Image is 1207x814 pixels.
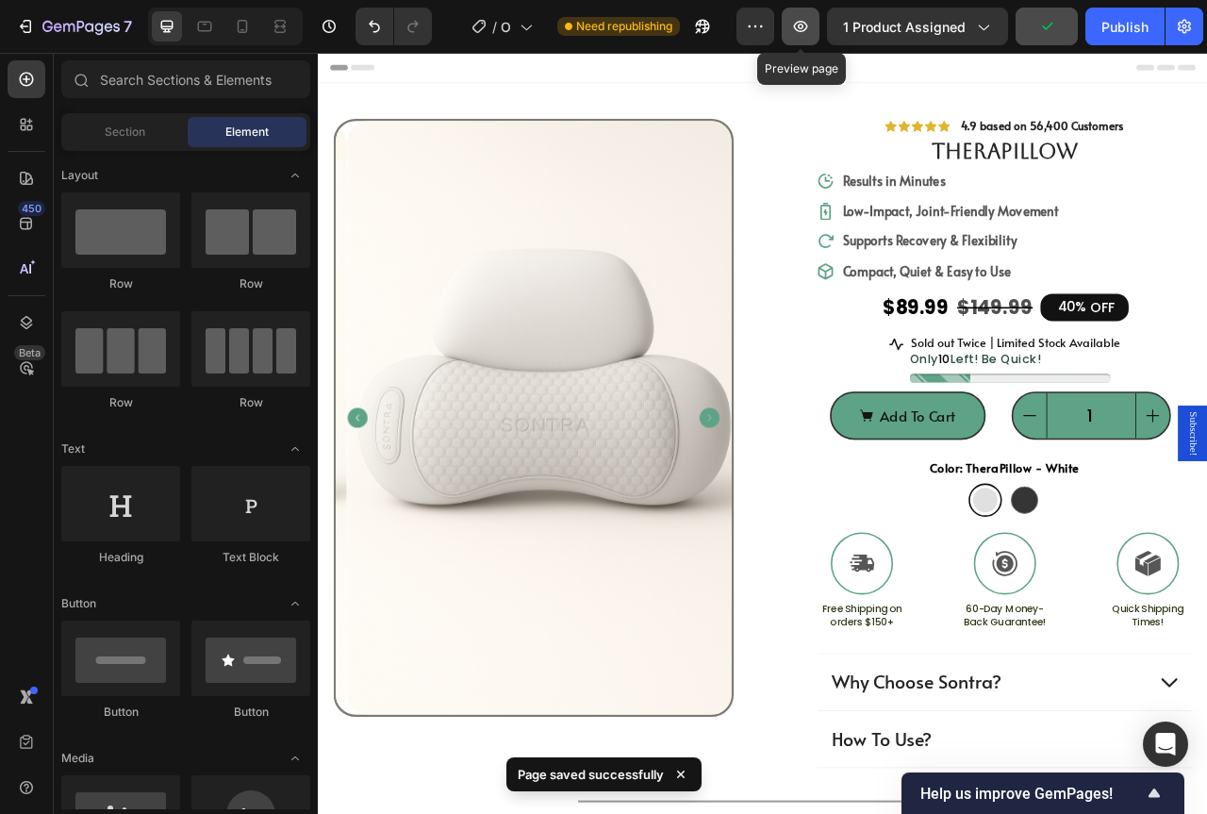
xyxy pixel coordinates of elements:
[18,201,45,216] div: 450
[576,18,672,35] span: Need republishing
[716,307,802,343] div: $89.99
[61,440,85,457] span: Text
[280,743,310,773] span: Toggle open
[667,227,888,250] strong: Supports Recovery & Flexibility
[884,433,926,490] button: decrement
[8,8,141,45] button: 7
[636,701,748,733] p: Free Shipping on orders $150+
[1101,17,1149,37] div: Publish
[191,704,310,721] div: Button
[61,704,180,721] div: Button
[492,17,497,37] span: /
[810,304,910,347] div: $149.99
[714,450,811,473] div: Add to cart
[926,433,1040,490] input: quantity
[61,167,98,184] span: Layout
[225,124,269,141] span: Element
[667,190,942,214] p: Low-Impact, Joint-Friendly Movement
[61,750,94,767] span: Media
[518,765,664,784] p: Page saved successfully
[355,8,432,45] div: Undo/Redo
[920,782,1166,805] button: Show survey - Help us improve GemPages!
[752,380,920,401] p: Only Left! Be Quick!
[1143,722,1188,767] div: Open Intercom Messenger
[61,595,96,612] span: Button
[999,701,1111,733] p: Quick Shipping Times!
[61,60,310,98] input: Search Sections & Elements
[280,434,310,464] span: Toggle open
[651,431,848,492] button: Add to cart
[667,151,942,175] p: Results in Minutes
[634,107,1113,144] h1: TheraPillow
[1085,8,1165,45] button: Publish
[105,124,145,141] span: Section
[939,310,979,336] div: 40%
[14,345,45,360] div: Beta
[843,17,966,37] span: 1 product assigned
[191,394,310,411] div: Row
[501,17,512,37] span: Optimized Landing Page Template
[191,275,310,292] div: Row
[280,160,310,191] span: Toggle open
[920,785,1143,803] span: Help us improve GemPages!
[191,549,310,566] div: Text Block
[37,452,62,477] button: Carousel Back Arrow
[754,358,1020,378] p: Sold out Twice | Limited Stock Available
[318,53,1207,814] iframe: Design area
[61,394,180,411] div: Row
[124,15,132,38] p: 7
[1103,457,1122,513] span: Subscribe!
[280,589,310,619] span: Toggle open
[61,275,180,292] div: Row
[827,8,1008,45] button: 1 product assigned
[979,310,1016,338] div: OFF
[485,452,510,477] button: Carousel Next Arrow
[61,549,180,566] div: Heading
[817,82,1024,102] strong: 4.9 based on 56,400 Customers
[818,701,930,733] p: 60-Day Money-Back Guarantee!
[1040,433,1083,490] button: increment
[788,379,803,401] span: 10
[776,515,970,540] legend: Color: TheraPillow - White
[667,266,881,289] strong: Compact, Quiet & Easy to Use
